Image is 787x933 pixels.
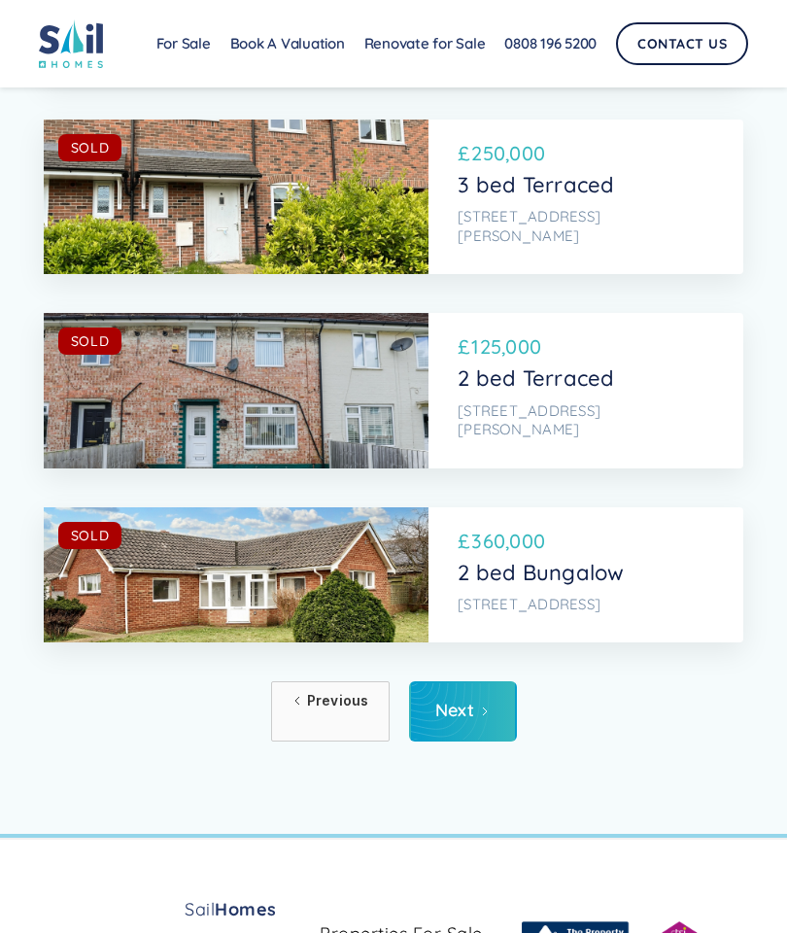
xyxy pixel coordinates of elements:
div: SOLD [71,526,110,545]
strong: Homes [215,898,277,920]
p: £ [458,139,469,168]
p: [STREET_ADDRESS] [458,595,709,614]
img: sail home logo colored [39,19,103,68]
a: Contact Us [616,22,748,65]
a: Previous Page [271,681,390,742]
a: Book A Valuation [221,24,355,63]
div: Previous [307,691,369,710]
div: SOLD [71,138,110,157]
p: £ [458,527,469,556]
a: For Sale [147,24,221,63]
p: 3 bed Terraced [458,172,709,197]
a: SailHomes [185,898,295,920]
p: [STREET_ADDRESS][PERSON_NAME] [458,401,709,439]
a: SOLD£360,0002 bed Bungalow[STREET_ADDRESS] [44,507,743,643]
a: Next Page [409,681,517,742]
p: 360,000 [471,527,545,556]
div: List [44,681,743,742]
a: Renovate for Sale [355,24,496,63]
p: 2 bed Terraced [458,365,709,391]
p: 125,000 [471,332,541,362]
a: SOLD£250,0003 bed Terraced[STREET_ADDRESS][PERSON_NAME] [44,120,743,274]
div: Next [435,701,475,720]
p: [STREET_ADDRESS][PERSON_NAME] [458,207,709,245]
p: £ [458,332,469,362]
p: 250,000 [471,139,545,168]
p: 2 bed Bungalow [458,560,709,585]
div: SOLD [71,331,110,351]
a: SOLD£125,0002 bed Terraced[STREET_ADDRESS][PERSON_NAME] [44,313,743,467]
a: 0808 196 5200 [495,24,606,63]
